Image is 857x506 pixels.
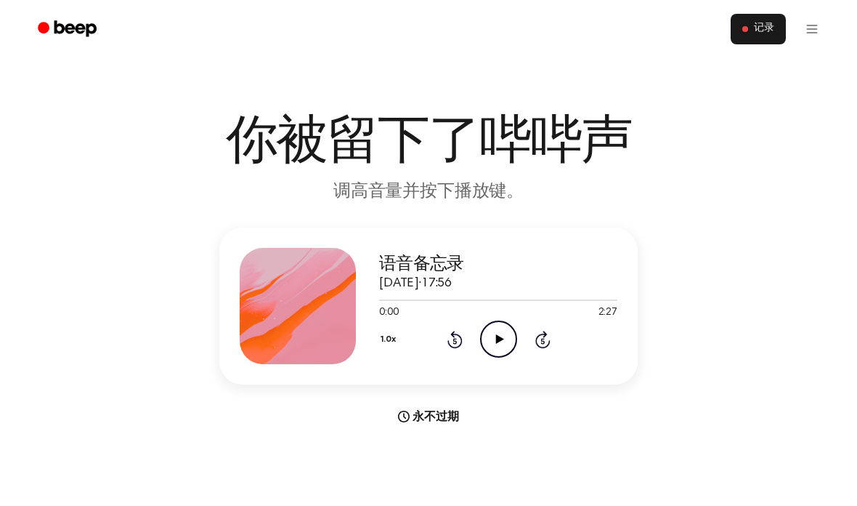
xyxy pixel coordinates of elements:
button: 记录 [731,14,786,44]
font: 调高音量并按下播放键。 [333,183,524,201]
font: 0:00 [379,308,398,318]
font: 记录 [754,23,774,33]
button: 1.0x [379,327,401,352]
font: 语音备忘录 [379,255,463,273]
font: 2:27 [598,308,617,318]
a: 嘟 [28,15,110,44]
font: 你被留下了哔哔声 [226,116,632,169]
button: 打开菜单 [795,12,829,47]
font: 1.0x [381,335,395,344]
font: 永不过期 [413,409,458,423]
font: [DATE]·17:56 [379,277,452,290]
